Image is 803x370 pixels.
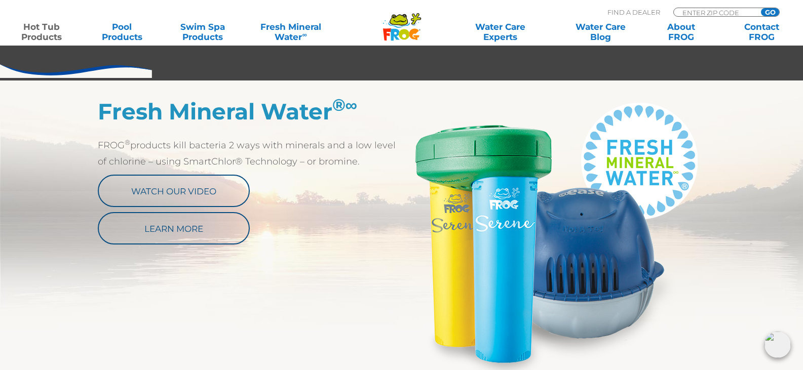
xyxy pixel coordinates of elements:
sup: ∞ [302,31,307,38]
input: Zip Code Form [681,8,750,17]
a: Fresh MineralWater∞ [252,22,330,42]
p: Find A Dealer [607,8,660,17]
a: Water CareBlog [569,22,632,42]
a: ContactFROG [730,22,793,42]
a: PoolProducts [91,22,154,42]
sup: ® [125,138,130,146]
a: AboutFROG [649,22,712,42]
a: Swim SpaProducts [171,22,234,42]
em: ∞ [346,95,358,115]
input: GO [761,8,779,16]
sup: ® [332,95,358,115]
a: Water CareExperts [449,22,551,42]
a: Learn More [98,212,250,244]
img: openIcon [764,332,791,358]
p: FROG products kill bacteria 2 ways with minerals and a low level of chlorine – using SmartChlor® ... [98,137,402,170]
a: Hot TubProducts [10,22,73,42]
a: Watch Our Video [98,175,250,207]
h2: Fresh Mineral Water [98,98,402,125]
